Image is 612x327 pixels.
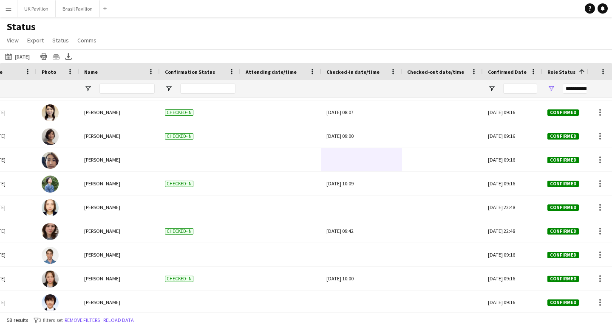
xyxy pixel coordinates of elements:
[84,252,120,258] span: [PERSON_NAME]
[165,85,173,92] button: Open Filter Menu
[165,228,193,235] span: Checked-in
[42,199,59,216] img: Erika KIMURA
[483,219,542,243] div: [DATE] 22:48
[165,276,193,282] span: Checked-in
[483,124,542,148] div: [DATE] 09:16
[84,133,120,139] span: [PERSON_NAME]
[547,228,579,235] span: Confirmed
[165,69,215,75] span: Confirmation Status
[84,157,120,163] span: [PERSON_NAME]
[585,3,595,14] a: Help
[326,101,397,124] div: [DATE] 08:07
[547,276,579,282] span: Confirmed
[39,51,49,61] app-action-btn: Print
[598,3,608,14] a: Notifications
[17,0,56,17] button: UK Pavilion
[483,172,542,195] div: [DATE] 09:16
[42,294,59,311] img: Tomoyo Tsuji
[407,69,464,75] span: Checked-out date/time
[547,109,579,116] span: Confirmed
[326,267,397,290] div: [DATE] 10:00
[27,36,44,44] span: Export
[246,69,297,75] span: Attending date/time
[39,317,63,323] span: 3 filters set
[547,204,579,211] span: Confirmed
[84,275,120,282] span: [PERSON_NAME]
[84,204,120,210] span: [PERSON_NAME]
[180,84,235,94] input: Confirmation Status Filter Input
[42,69,56,75] span: Photo
[52,36,69,44] span: Status
[483,267,542,290] div: [DATE] 09:16
[84,69,98,75] span: Name
[547,85,555,92] button: Open Filter Menu
[63,51,74,61] app-action-btn: Export XLSX
[84,228,120,234] span: [PERSON_NAME]
[77,36,96,44] span: Comms
[49,35,72,46] a: Status
[326,69,380,75] span: Checked-in date/time
[483,291,542,314] div: [DATE] 09:16
[165,109,193,116] span: Checked-in
[547,69,575,75] span: Role Status
[547,133,579,140] span: Confirmed
[547,157,579,163] span: Confirmed
[84,180,120,187] span: [PERSON_NAME]
[547,181,579,187] span: Confirmed
[7,36,19,44] span: View
[42,247,59,264] img: Samuel Maddicott
[483,148,542,171] div: [DATE] 09:16
[63,316,102,325] button: Remove filters
[42,176,59,193] img: Aya WATANABE
[483,243,542,266] div: [DATE] 09:16
[42,271,59,288] img: Mizuki Kobayashi
[42,223,59,240] img: Sunao Mima
[483,196,542,219] div: [DATE] 22:48
[24,35,47,46] a: Export
[326,219,397,243] div: [DATE] 09:42
[3,51,31,61] button: [DATE]
[84,299,120,305] span: [PERSON_NAME]
[547,299,579,306] span: Confirmed
[503,84,537,94] input: Confirmed Date Filter Input
[42,104,59,121] img: Kuniko Maeda
[102,5,108,12] button: Add
[74,35,100,46] a: Comms
[42,152,59,169] img: Mayumi YAMADA
[488,85,496,92] button: Open Filter Menu
[483,101,542,124] div: [DATE] 09:16
[84,85,92,92] button: Open Filter Menu
[102,316,136,325] button: Reload data
[3,35,22,46] a: View
[51,51,61,61] app-action-btn: Crew files as ZIP
[547,252,579,258] span: Confirmed
[42,128,59,145] img: Hitomi FUTAI
[99,84,155,94] input: Name Filter Input
[488,69,527,75] span: Confirmed Date
[56,0,100,17] button: Brasil Pavilion
[84,109,120,115] span: [PERSON_NAME]
[165,133,193,140] span: Checked-in
[165,181,193,187] span: Checked-in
